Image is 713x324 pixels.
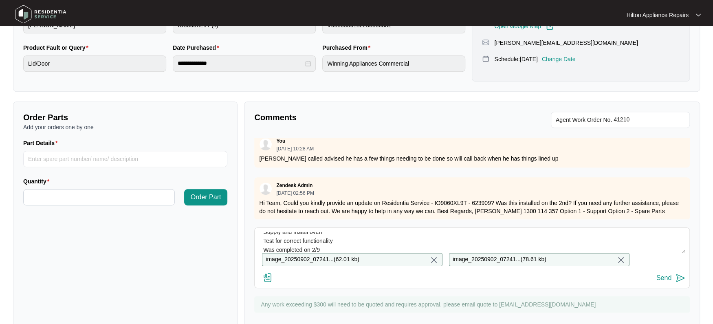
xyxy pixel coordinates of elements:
p: Change Date [542,55,576,63]
img: close [429,255,439,265]
button: Send [656,273,685,284]
label: Quantity [23,177,53,185]
div: Send [656,274,671,282]
input: Add Agent Work Order No. [614,115,685,125]
p: Hilton Appliance Repairs [626,11,689,19]
p: Add your orders one by one [23,123,227,131]
p: Schedule: [DATE] [494,55,537,63]
p: image_20250902_07241... ( 78.61 kb ) [453,255,546,264]
span: Order Part [191,192,221,202]
p: You [276,138,285,144]
input: Purchased From [322,55,465,72]
button: Order Part [184,189,228,205]
input: Date Purchased [178,59,304,68]
p: Order Parts [23,112,227,123]
img: send-icon.svg [676,273,685,283]
label: Purchased From [322,44,374,52]
p: Hi Team, Could you kindly provide an update on Residentia Service - IO9060XL9T - 623909? Was this... [259,199,685,215]
img: file-attachment-doc.svg [263,273,273,282]
input: Part Details [23,151,227,167]
input: Product Fault or Query [23,55,166,72]
img: map-pin [482,39,489,46]
label: Product Fault or Query [23,44,92,52]
p: Any work exceeding $300 will need to be quoted and requires approval, please email quote to [EMAI... [261,300,686,309]
p: [PERSON_NAME] called advised he has a few things needing to be done so will call back when he has... [259,154,685,163]
img: close [616,255,626,265]
p: [PERSON_NAME][EMAIL_ADDRESS][DOMAIN_NAME] [494,39,638,47]
p: Zendesk Admin [276,182,312,189]
p: Comments [254,112,466,123]
img: user.svg [260,138,272,150]
span: Agent Work Order No. [556,115,612,125]
p: image_20250902_07241... ( 62.01 kb ) [266,255,359,264]
input: Quantity [24,190,174,205]
label: Date Purchased [173,44,222,52]
p: [DATE] 10:28 AM [276,146,314,151]
textarea: [PERSON_NAME] (NORTH) ([DATE]) - Work Note Supply and install oven Test for correct functionality... [259,232,685,253]
img: residentia service logo [12,2,69,26]
p: [DATE] 02:56 PM [276,191,314,196]
img: user.svg [260,183,272,195]
img: dropdown arrow [696,13,701,17]
label: Part Details [23,139,61,147]
img: map-pin [482,55,489,62]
